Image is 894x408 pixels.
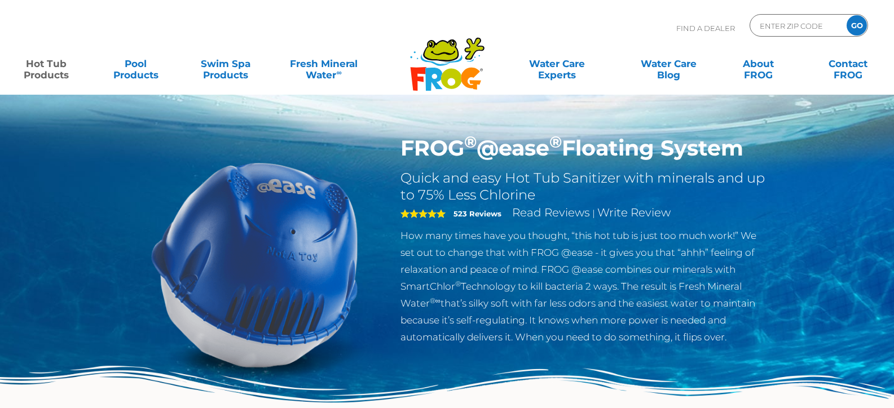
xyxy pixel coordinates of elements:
a: Read Reviews [512,206,590,219]
a: Fresh MineralWater∞ [280,52,368,75]
p: Find A Dealer [676,14,735,42]
a: Water CareBlog [634,52,704,75]
a: Water CareExperts [500,52,614,75]
h1: FROG @ease Floating System [400,135,769,161]
strong: 523 Reviews [453,209,501,218]
sup: ®∞ [430,296,441,305]
sup: ® [464,132,477,152]
span: 5 [400,209,446,218]
img: hot-tub-product-atease-system.png [126,135,384,393]
sup: ® [455,280,461,288]
input: GO [847,15,867,36]
sup: ∞ [336,68,341,77]
a: Hot TubProducts [11,52,81,75]
a: Write Review [597,206,671,219]
a: ContactFROG [813,52,883,75]
a: Swim SpaProducts [191,52,261,75]
p: How many times have you thought, “this hot tub is just too much work!” We set out to change that ... [400,227,769,345]
img: Frog Products Logo [404,23,491,91]
sup: ® [549,132,562,152]
a: PoolProducts [101,52,171,75]
a: AboutFROG [723,52,793,75]
h2: Quick and easy Hot Tub Sanitizer with minerals and up to 75% Less Chlorine [400,170,769,203]
span: | [592,208,595,219]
